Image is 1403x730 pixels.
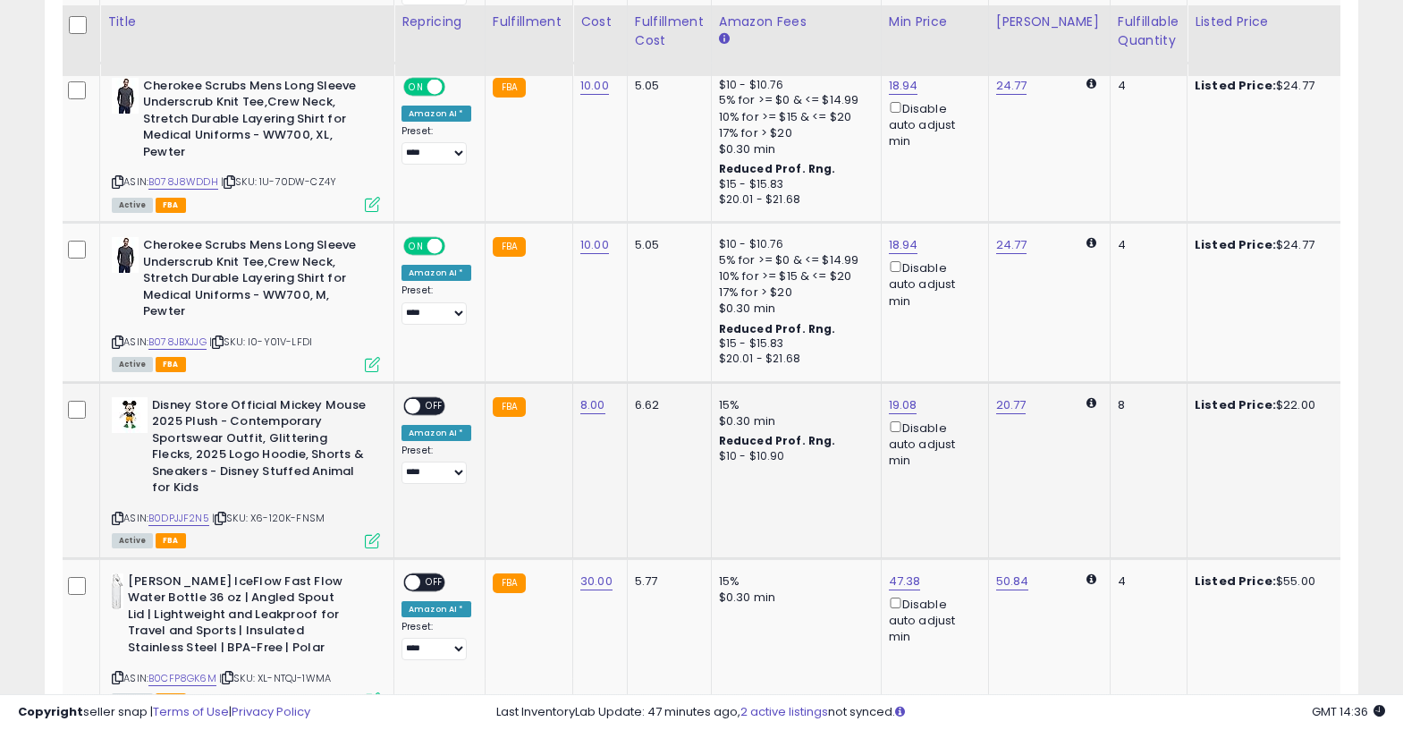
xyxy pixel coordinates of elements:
span: | SKU: 1U-70DW-CZ4Y [221,174,336,189]
div: $0.30 min [719,141,867,157]
a: 10.00 [580,236,609,254]
div: Disable auto adjust min [889,258,975,310]
a: 18.94 [889,236,918,254]
div: ASIN: [112,237,380,369]
div: Preset: [401,621,471,661]
a: 8.00 [580,396,605,414]
b: Disney Store Official Mickey Mouse 2025 Plush - Contemporary Sportswear Outfit, Glittering Flecks... [152,397,369,501]
div: $24.77 [1195,78,1343,94]
a: 24.77 [996,77,1027,95]
a: 47.38 [889,573,921,590]
b: Listed Price: [1195,236,1276,253]
b: Listed Price: [1195,77,1276,94]
div: Disable auto adjust min [889,594,975,646]
span: | SKU: XL-NTQJ-1WMA [219,671,331,685]
div: 15% [719,397,867,413]
div: $20.01 - $21.68 [719,192,867,208]
div: ASIN: [112,397,380,547]
div: 4 [1118,78,1173,94]
a: 30.00 [580,573,613,590]
div: Disable auto adjust min [889,418,975,470]
div: [PERSON_NAME] [996,13,1103,31]
img: 41Merl3YLqL._SL40_.jpg [112,237,139,273]
div: Last InventoryLab Update: 47 minutes ago, not synced. [496,704,1385,721]
div: $24.77 [1195,237,1343,253]
div: 6.62 [635,397,697,413]
div: $55.00 [1195,573,1343,590]
a: 19.08 [889,396,917,414]
a: 20.77 [996,396,1027,414]
div: $10 - $10.76 [719,78,867,93]
span: | SKU: I0-Y01V-LFDI [209,335,312,349]
div: $0.30 min [719,301,867,317]
a: 2 active listings [740,703,828,720]
span: OFF [420,574,449,590]
span: FBA [156,533,186,548]
a: Terms of Use [153,703,229,720]
div: $15 - $15.83 [719,336,867,352]
small: FBA [493,78,526,98]
a: B0CFP8GK6M [148,671,216,686]
b: Cherokee Scrubs Mens Long Sleeve Underscrub Knit Tee,Crew Neck, Stretch Durable Layering Shirt fo... [143,78,360,166]
small: Amazon Fees. [719,31,730,47]
div: Amazon Fees [719,13,874,31]
div: Title [107,13,386,31]
div: 10% for >= $15 & <= $20 [719,268,867,284]
div: 5.05 [635,237,697,253]
span: FBA [156,198,186,213]
div: Preset: [401,284,471,325]
span: FBA [156,357,186,372]
div: Fulfillment Cost [635,13,704,50]
div: 17% for > $20 [719,284,867,301]
div: $0.30 min [719,590,867,606]
div: Preset: [401,445,471,485]
div: Amazon AI * [401,106,471,122]
div: Amazon AI * [401,425,471,441]
img: 31Z7q9GmkkL._SL40_.jpg [112,397,148,433]
div: 5.05 [635,78,697,94]
div: Amazon AI * [401,265,471,281]
div: $22.00 [1195,397,1343,413]
div: Disable auto adjust min [889,98,975,150]
div: 5.77 [635,573,697,590]
div: Repricing [401,13,478,31]
div: Listed Price [1195,13,1349,31]
strong: Copyright [18,703,83,720]
a: B0DPJJF2N5 [148,511,209,526]
div: 8 [1118,397,1173,413]
a: Privacy Policy [232,703,310,720]
div: Preset: [401,125,471,166]
div: $10 - $10.90 [719,449,867,464]
span: OFF [443,239,471,254]
div: $20.01 - $21.68 [719,352,867,367]
b: Reduced Prof. Rng. [719,433,836,448]
div: $15 - $15.83 [719,177,867,192]
b: Listed Price: [1195,573,1276,590]
b: Cherokee Scrubs Mens Long Sleeve Underscrub Knit Tee,Crew Neck, Stretch Durable Layering Shirt fo... [143,237,360,325]
a: 24.77 [996,236,1027,254]
small: FBA [493,237,526,257]
div: 4 [1118,237,1173,253]
b: Reduced Prof. Rng. [719,321,836,336]
div: Fulfillment [493,13,565,31]
b: Listed Price: [1195,396,1276,413]
span: ON [405,79,427,94]
div: 5% for >= $0 & <= $14.99 [719,252,867,268]
img: 41Merl3YLqL._SL40_.jpg [112,78,139,114]
a: 10.00 [580,77,609,95]
div: ASIN: [112,78,380,210]
div: 4 [1118,573,1173,590]
div: Cost [580,13,620,31]
div: seller snap | | [18,704,310,721]
span: All listings currently available for purchase on Amazon [112,533,153,548]
div: Min Price [889,13,981,31]
div: 5% for >= $0 & <= $14.99 [719,92,867,108]
div: $0.30 min [719,413,867,429]
span: 2025-09-13 14:36 GMT [1312,703,1385,720]
span: All listings currently available for purchase on Amazon [112,357,153,372]
div: 17% for > $20 [719,125,867,141]
b: Reduced Prof. Rng. [719,161,836,176]
div: 10% for >= $15 & <= $20 [719,109,867,125]
span: OFF [443,79,471,94]
small: FBA [493,397,526,417]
